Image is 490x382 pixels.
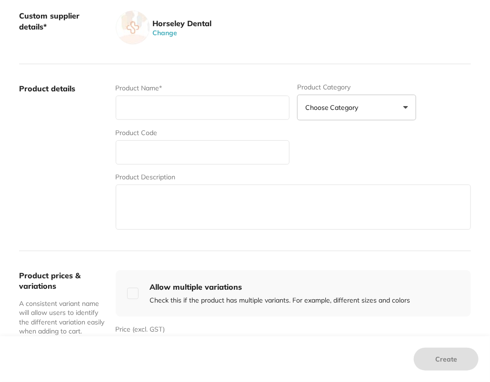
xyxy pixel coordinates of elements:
h4: Allow multiple variations [150,282,410,292]
label: Product Category [297,83,416,91]
img: supplier image [116,10,150,45]
label: Product Name* [116,84,162,92]
label: Product Code [116,129,158,137]
p: Check this if the product has multiple variants. For example, different sizes and colors [150,296,410,305]
aside: Horseley Dental [150,18,212,29]
label: Product Description [116,173,176,181]
button: Create [414,348,479,371]
p: Choose Category [305,103,362,112]
p: A consistent variant name will allow users to identify the different variation easily when adding... [19,299,108,336]
label: Product details [19,83,108,232]
label: Custom supplier details* [19,10,108,45]
button: Change [150,29,180,37]
label: Product prices & variations [19,271,80,291]
label: Price (excl. GST) [116,325,165,333]
button: Choose Category [297,95,416,120]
